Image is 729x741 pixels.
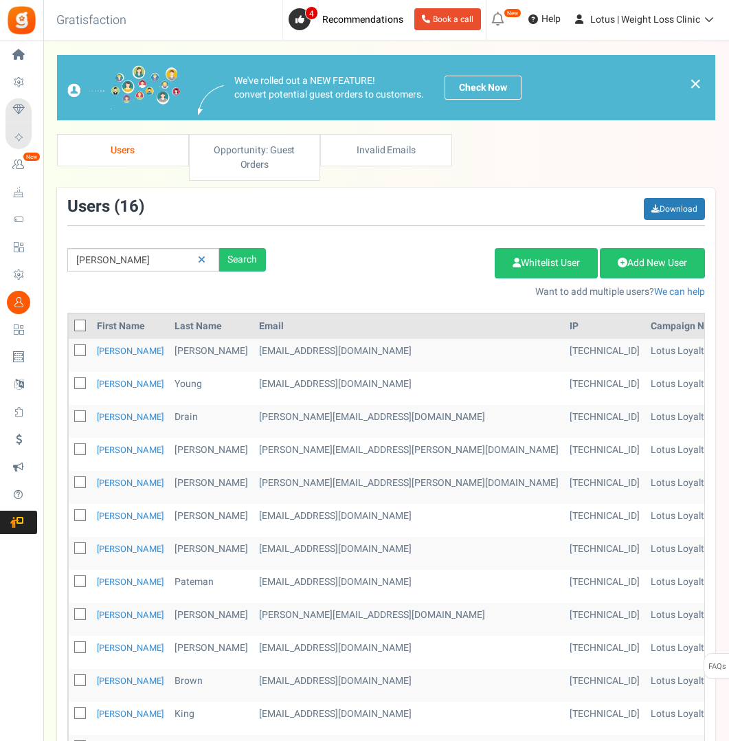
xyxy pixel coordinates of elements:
[564,669,645,702] td: [TECHNICAL_ID]
[67,198,144,216] h3: Users ( )
[97,509,164,522] a: [PERSON_NAME]
[97,443,164,456] a: [PERSON_NAME]
[97,674,164,687] a: [PERSON_NAME]
[689,76,702,92] a: ×
[322,12,403,27] span: Recommendations
[564,438,645,471] td: [TECHNICAL_ID]
[305,6,318,20] span: 4
[234,74,424,102] p: We've rolled out a NEW FEATURE! convert potential guest orders to customers.
[169,537,254,570] td: [PERSON_NAME]
[564,636,645,669] td: [TECHNICAL_ID]
[67,65,181,110] img: images
[644,198,705,220] a: Download
[57,134,189,166] a: Users
[97,377,164,390] a: [PERSON_NAME]
[254,471,564,504] td: customer
[254,636,564,669] td: customer
[564,372,645,405] td: [TECHNICAL_ID]
[169,570,254,603] td: Pateman
[564,405,645,438] td: [TECHNICAL_ID]
[564,702,645,735] td: [TECHNICAL_ID]
[97,641,164,654] a: [PERSON_NAME]
[198,85,224,115] img: images
[564,314,645,339] th: IP
[564,339,645,372] td: [TECHNICAL_ID]
[254,504,564,537] td: customer
[254,603,564,636] td: customer
[287,285,705,299] p: Want to add multiple users?
[97,707,164,720] a: [PERSON_NAME]
[564,537,645,570] td: [TECHNICAL_ID]
[91,314,169,339] th: First Name
[169,636,254,669] td: [PERSON_NAME]
[600,248,705,278] a: Add New User
[564,570,645,603] td: [TECHNICAL_ID]
[6,5,37,36] img: Gratisfaction
[445,76,521,100] a: Check Now
[97,344,164,357] a: [PERSON_NAME]
[254,537,564,570] td: customer
[67,248,219,272] input: Search by email or name
[538,12,561,26] span: Help
[708,654,726,680] span: FAQs
[564,504,645,537] td: [TECHNICAL_ID]
[254,669,564,702] td: customer
[169,504,254,537] td: [PERSON_NAME]
[191,248,212,272] a: Reset
[219,248,266,272] div: Search
[169,669,254,702] td: Brown
[169,702,254,735] td: King
[564,603,645,636] td: [TECHNICAL_ID]
[5,153,37,177] a: New
[564,471,645,504] td: [TECHNICAL_ID]
[97,575,164,588] a: [PERSON_NAME]
[169,471,254,504] td: [PERSON_NAME]
[97,410,164,423] a: [PERSON_NAME]
[254,405,564,438] td: customer
[169,603,254,636] td: [PERSON_NAME]
[254,339,564,372] td: customer
[120,195,139,219] span: 16
[590,12,700,27] span: Lotus | Weight Loss Clinic
[523,8,566,30] a: Help
[189,134,321,181] a: Opportunity: Guest Orders
[504,8,521,18] em: New
[320,134,452,166] a: Invalid Emails
[254,702,564,735] td: customer
[97,542,164,555] a: [PERSON_NAME]
[23,152,41,162] em: New
[254,438,564,471] td: customer
[97,608,164,621] a: [PERSON_NAME]
[254,314,564,339] th: Email
[169,314,254,339] th: Last Name
[169,405,254,438] td: Drain
[254,372,564,405] td: customer
[41,7,142,34] h3: Gratisfaction
[654,285,705,299] a: We can help
[169,339,254,372] td: [PERSON_NAME]
[169,438,254,471] td: [PERSON_NAME]
[495,248,598,278] a: Whitelist User
[97,476,164,489] a: [PERSON_NAME]
[169,372,254,405] td: Young
[414,8,481,30] a: Book a call
[254,570,564,603] td: customer
[289,8,409,30] a: 4 Recommendations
